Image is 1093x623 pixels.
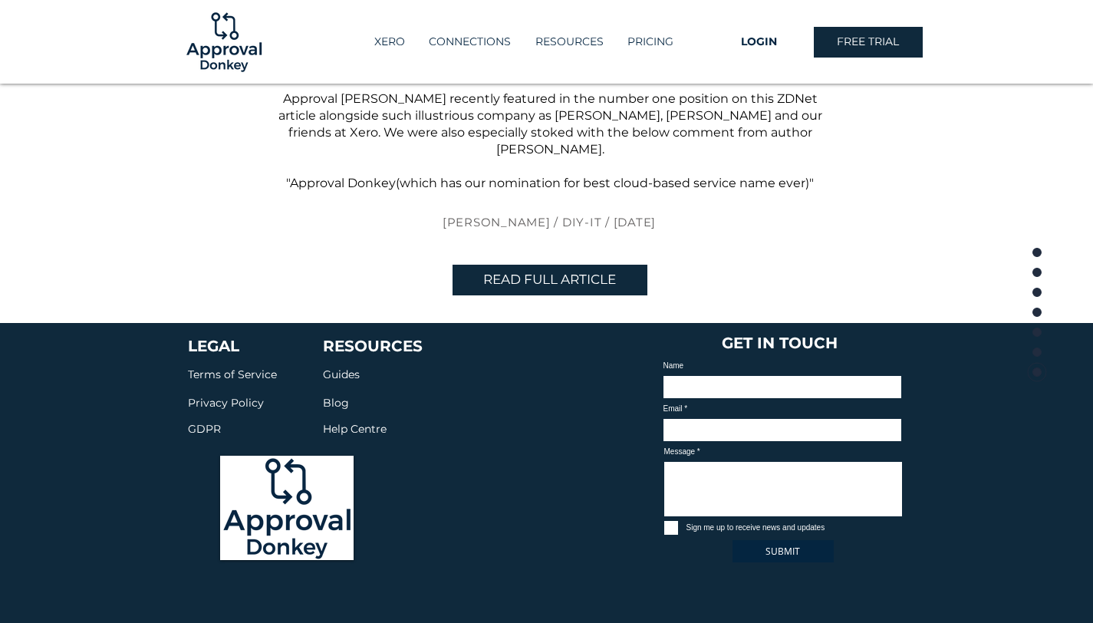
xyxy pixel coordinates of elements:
span: " (which has our nomination for best cloud-based service name ever)" [286,176,814,190]
span: SUBMIT [765,545,800,558]
p: RESOURCES [528,29,611,54]
span: LOGIN [741,35,777,50]
a: Help Centre [323,419,387,437]
p: PRICING [620,29,681,54]
p: CONNECTIONS [421,29,519,54]
a: LOGIN [705,27,814,58]
a: Approval Donkey [290,176,396,190]
a: CONNECTIONS [416,29,523,54]
p: XERO [367,29,413,54]
a: FREE TRIAL [814,27,923,58]
a: LEGAL [188,337,239,355]
a: Blog [323,393,349,410]
button: SUBMIT [733,540,834,562]
span: Help Centre [323,422,387,436]
a: PRICING [615,29,686,54]
a: GDPR [188,419,221,437]
label: Email [663,405,901,413]
span: Guides [323,368,360,381]
nav: Page [1026,242,1048,381]
a: XERO [362,29,416,54]
label: Name [663,362,901,370]
a: Privacy Policy [188,393,264,410]
span: RESOURCES [323,337,423,355]
a: READ FULL ARTICLE [453,265,647,295]
div: RESOURCES [523,29,615,54]
a: Guides [323,364,360,382]
span: FREE TRIAL [837,35,899,50]
a: Terms of Service [188,366,277,381]
img: Logo-01.png [183,1,265,84]
span: Blog [323,396,349,410]
span: GET IN TOUCH [722,334,838,352]
span: [PERSON_NAME] / DIY-IT / [DATE] [443,215,656,229]
span: READ FULL ARTICLE [483,271,616,289]
img: Logo-01_edited.png [220,456,354,560]
span: Terms of Service [188,368,277,381]
span: GDPR [188,422,221,436]
nav: Site [343,29,705,54]
span: Approval [PERSON_NAME] recently featured in the number one position on this ZDNet article alongsi... [278,91,822,157]
span: Sign me up to receive news and updates [686,523,825,532]
label: Message [664,448,902,456]
span: Privacy Policy [188,396,264,410]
